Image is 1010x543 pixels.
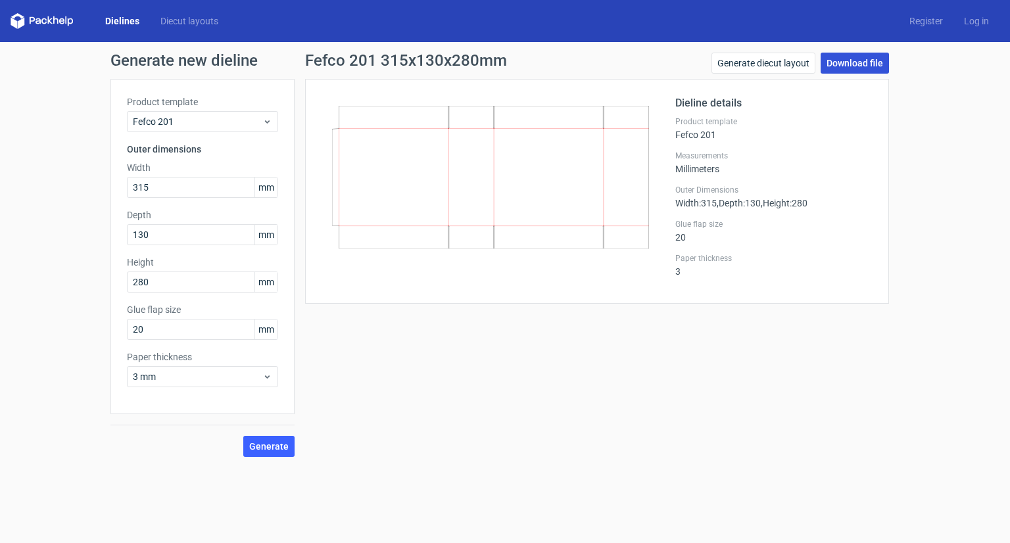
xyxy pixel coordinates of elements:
span: Generate [249,442,289,451]
label: Height [127,256,278,269]
a: Register [899,14,953,28]
span: , Height : 280 [761,198,807,208]
label: Measurements [675,151,873,161]
h2: Dieline details [675,95,873,111]
button: Generate [243,436,295,457]
span: Fefco 201 [133,115,262,128]
a: Dielines [95,14,150,28]
h3: Outer dimensions [127,143,278,156]
label: Paper thickness [127,350,278,364]
h1: Fefco 201 315x130x280mm [305,53,507,68]
div: 20 [675,219,873,243]
span: , Depth : 130 [717,198,761,208]
label: Glue flap size [675,219,873,229]
span: mm [254,319,277,339]
label: Outer Dimensions [675,185,873,195]
h1: Generate new dieline [110,53,900,68]
a: Download file [821,53,889,74]
label: Depth [127,208,278,222]
label: Glue flap size [127,303,278,316]
a: Diecut layouts [150,14,229,28]
span: mm [254,225,277,245]
span: mm [254,177,277,197]
label: Width [127,161,278,174]
span: 3 mm [133,370,262,383]
div: Fefco 201 [675,116,873,140]
span: Width : 315 [675,198,717,208]
label: Paper thickness [675,253,873,264]
div: 3 [675,253,873,277]
label: Product template [675,116,873,127]
a: Generate diecut layout [711,53,815,74]
div: Millimeters [675,151,873,174]
span: mm [254,272,277,292]
a: Log in [953,14,999,28]
label: Product template [127,95,278,108]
